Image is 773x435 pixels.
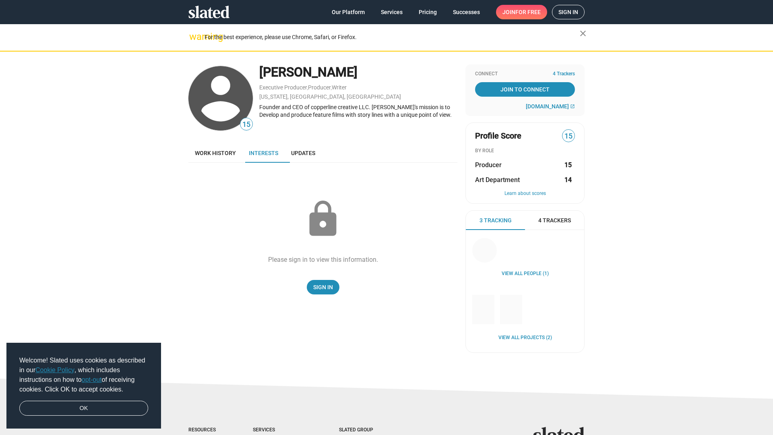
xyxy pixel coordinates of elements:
span: 15 [240,119,252,130]
span: Interests [249,150,278,156]
div: Resources [188,427,221,433]
button: Learn about scores [475,191,575,197]
span: 3 Tracking [480,217,512,224]
div: Slated Group [339,427,394,433]
span: Welcome! Slated uses cookies as described in our , which includes instructions on how to of recei... [19,356,148,394]
div: For the best experience, please use Chrome, Safari, or Firefox. [205,32,580,43]
a: Successes [446,5,486,19]
a: opt-out [82,376,102,383]
span: Producer [475,161,502,169]
span: 15 [562,131,575,142]
div: Services [253,427,307,433]
span: Art Department [475,176,520,184]
a: [DOMAIN_NAME] [526,103,575,110]
a: Work history [188,143,242,163]
a: Cookie Policy [35,367,74,373]
a: Interests [242,143,285,163]
a: Producer [308,84,331,91]
span: Sign in [558,5,578,19]
a: Updates [285,143,322,163]
span: , [307,86,308,90]
a: View all People (1) [502,271,549,277]
span: Sign In [313,280,333,294]
span: [DOMAIN_NAME] [526,103,569,110]
strong: 15 [564,161,572,169]
a: Sign in [552,5,585,19]
a: Join To Connect [475,82,575,97]
a: View all Projects (2) [498,335,552,341]
span: Successes [453,5,480,19]
span: for free [515,5,541,19]
a: Joinfor free [496,5,547,19]
div: [PERSON_NAME] [259,64,457,81]
span: Pricing [419,5,437,19]
mat-icon: warning [189,32,199,41]
span: 4 Trackers [538,217,571,224]
span: Profile Score [475,130,521,141]
span: Join [502,5,541,19]
a: Pricing [412,5,443,19]
a: Services [374,5,409,19]
span: Join To Connect [477,82,573,97]
a: [US_STATE], [GEOGRAPHIC_DATA], [GEOGRAPHIC_DATA] [259,93,401,100]
a: Executive Producer [259,84,307,91]
a: Sign In [307,280,339,294]
a: dismiss cookie message [19,401,148,416]
mat-icon: open_in_new [570,104,575,109]
span: 4 Trackers [553,71,575,77]
div: Please sign in to view this information. [268,255,378,264]
mat-icon: close [578,29,588,38]
strong: 14 [564,176,572,184]
span: Updates [291,150,315,156]
span: Services [381,5,403,19]
div: BY ROLE [475,148,575,154]
mat-icon: lock [303,199,343,239]
div: Founder and CEO of copperline creative LLC. [PERSON_NAME]'s mission is to Develop and produce fea... [259,104,457,118]
span: , [331,86,332,90]
a: Our Platform [325,5,371,19]
div: cookieconsent [6,343,161,429]
span: Work history [195,150,236,156]
span: Our Platform [332,5,365,19]
div: Connect [475,71,575,77]
a: Writer [332,84,347,91]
